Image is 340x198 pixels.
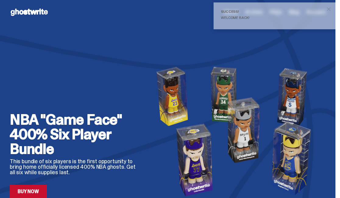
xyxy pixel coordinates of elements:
button: close [323,4,334,15]
p: This bundle of six players is the first opportunity to bring home officially licensed 400% NBA gh... [10,159,137,175]
h2: NBA "Game Face" 400% Six Player Bundle [10,112,137,156]
div: Success! [221,10,323,13]
div: Welcome back! [221,16,323,20]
